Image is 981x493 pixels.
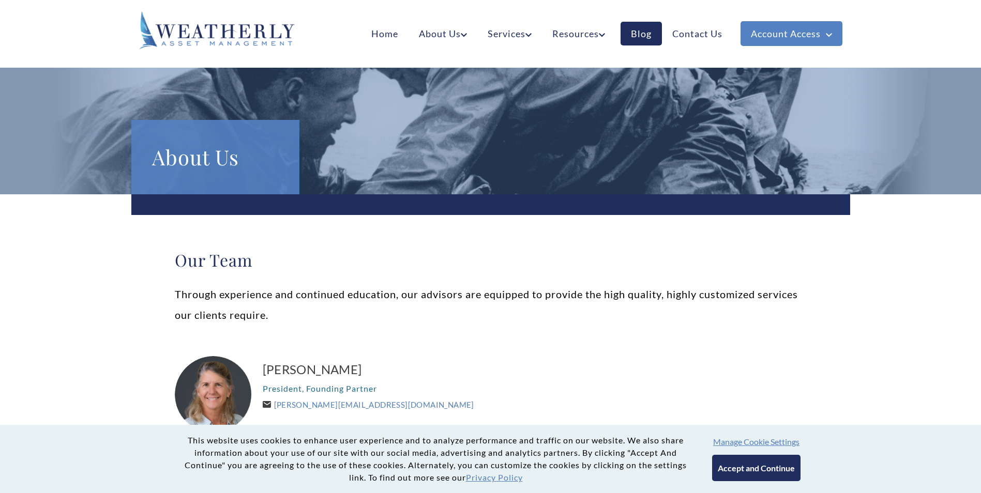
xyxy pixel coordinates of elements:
[152,141,279,174] h1: About Us
[621,22,662,45] a: Blog
[542,22,615,45] a: Resources
[263,361,807,378] a: [PERSON_NAME]
[477,22,542,45] a: Services
[466,472,523,482] a: Privacy Policy
[263,422,807,455] p: [PERSON_NAME], majority owner of the partnership, is personally and professionally committed to p...
[175,250,807,270] h2: Our Team
[409,22,477,45] a: About Us
[741,21,842,46] a: Account Access
[263,380,807,397] p: President, Founding Partner
[180,434,691,484] p: This website uses cookies to enhance user experience and to analyze performance and traffic on ou...
[712,455,801,481] button: Accept and Continue
[263,400,474,409] a: [PERSON_NAME][EMAIL_ADDRESS][DOMAIN_NAME]
[713,437,799,446] button: Manage Cookie Settings
[662,22,733,45] a: Contact Us
[139,11,294,50] img: Weatherly
[361,22,409,45] a: Home
[175,284,807,325] p: Through experience and continued education, our advisors are equipped to provide the high quality...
